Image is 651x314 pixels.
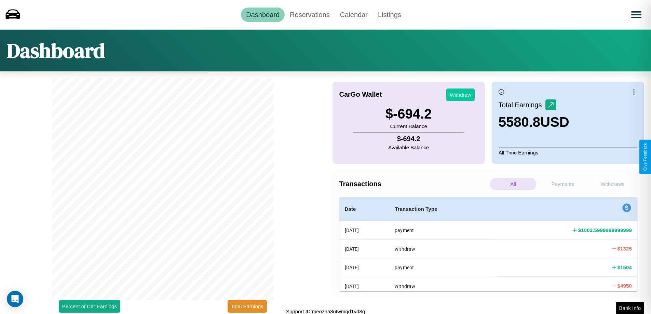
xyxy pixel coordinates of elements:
[385,122,432,131] p: Current Balance
[578,227,632,234] h4: $ 1003.5999999999999
[499,99,545,111] p: Total Earnings
[388,143,429,152] p: Available Balance
[446,88,475,101] button: Withdraw
[389,277,496,295] th: withdraw
[499,148,637,157] p: All Time Earnings
[389,240,496,258] th: withdraw
[388,135,429,143] h4: $ -694.2
[589,178,636,190] p: Withdraws
[389,258,496,277] th: payment
[643,143,648,171] div: Give Feedback
[339,91,382,98] h4: CarGo Wallet
[627,5,646,24] button: Open menu
[618,245,632,252] h4: $ 1325
[389,221,496,240] th: payment
[339,180,488,188] h4: Transactions
[618,264,632,271] h4: $ 1504
[373,8,406,22] a: Listings
[228,300,267,313] button: Total Earnings
[618,282,632,289] h4: $ 4950
[335,8,373,22] a: Calendar
[385,106,432,122] h3: $ -694.2
[339,221,390,240] th: [DATE]
[395,205,490,213] h4: Transaction Type
[339,277,390,295] th: [DATE]
[490,178,536,190] p: All
[339,258,390,277] th: [DATE]
[540,178,586,190] p: Payments
[285,8,335,22] a: Reservations
[339,240,390,258] th: [DATE]
[499,114,569,130] h3: 5580.8 USD
[345,205,384,213] h4: Date
[7,291,23,307] div: Open Intercom Messenger
[7,37,105,65] h1: Dashboard
[59,300,120,313] button: Percent of Car Earnings
[241,8,285,22] a: Dashboard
